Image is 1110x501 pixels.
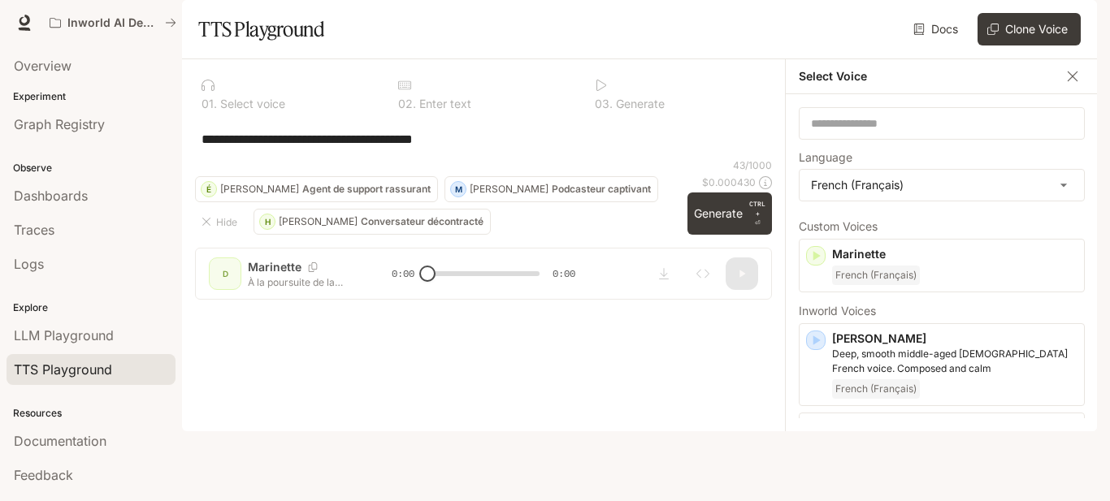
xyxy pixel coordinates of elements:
[799,305,1085,317] p: Inworld Voices
[195,209,247,235] button: Hide
[254,209,491,235] button: H[PERSON_NAME]Conversateur décontracté
[832,266,920,285] span: French (Français)
[361,217,483,227] p: Conversateur décontracté
[687,192,772,235] button: GenerateCTRL +⏎
[702,175,756,189] p: $ 0.000430
[220,184,299,194] p: [PERSON_NAME]
[470,184,548,194] p: [PERSON_NAME]
[613,98,665,110] p: Generate
[733,158,772,172] p: 43 / 1000
[832,330,1077,347] p: [PERSON_NAME]
[302,184,431,194] p: Agent de support rassurant
[444,176,658,202] button: M[PERSON_NAME]Podcasteur captivant
[978,13,1081,45] button: Clone Voice
[279,217,358,227] p: [PERSON_NAME]
[799,152,852,163] p: Language
[910,13,965,45] a: Docs
[398,98,416,110] p: 0 2 .
[42,6,184,39] button: All workspaces
[416,98,471,110] p: Enter text
[832,379,920,399] span: French (Français)
[260,209,275,235] div: H
[451,176,466,202] div: M
[202,98,217,110] p: 0 1 .
[749,199,765,218] p: CTRL +
[799,221,1085,232] p: Custom Voices
[195,176,438,202] button: É[PERSON_NAME]Agent de support rassurant
[217,98,285,110] p: Select voice
[595,98,613,110] p: 0 3 .
[67,16,158,30] p: Inworld AI Demos
[198,13,324,45] h1: TTS Playground
[832,246,1077,262] p: Marinette
[832,347,1077,376] p: Deep, smooth middle-aged male French voice. Composed and calm
[800,170,1084,201] div: French (Français)
[202,176,216,202] div: É
[552,184,651,194] p: Podcasteur captivant
[749,199,765,228] p: ⏎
